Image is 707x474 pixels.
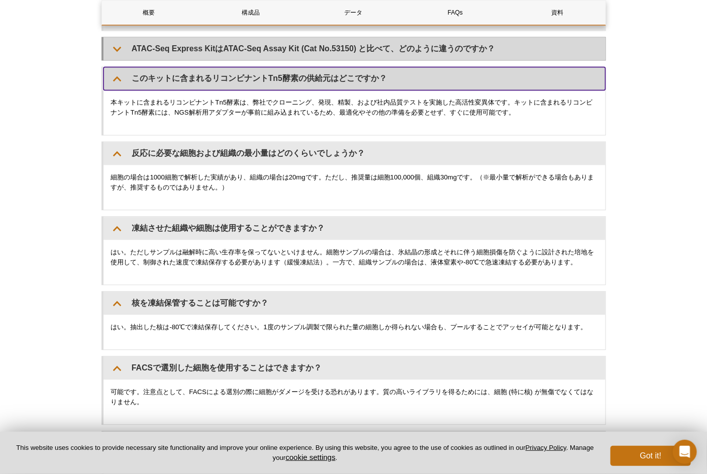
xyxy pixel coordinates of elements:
p: 可能です。注意点として、FACSによる選別の際に細胞がダメージを受ける恐れがあります。質の高いライブラリを得るためには、細胞 (特に核) が無傷でなくてはなりません。 [111,387,598,407]
summary: 反応に必要な細胞および組織の最小量はどのくらいでしょうか？ [104,142,605,164]
p: 本キットに含まれるリコンビナントTn5酵素は、弊社でクローニング、発現、精製、および社内品質テストを実施した高活性変異体です。キットに含まれるリコンビナントTn5酵素には、NGS解析用アダプター... [111,98,598,118]
p: 細胞の場合は1000細胞で解析した実績があり、組織の場合は20mgです。ただし、推奨量は細胞100,000個、組織30mgです。（※最小量で解析ができる場合もありますが、推奨するものではありません。） [111,172,598,193]
summary: FACSで選別した細胞を使用することはできますか？ [104,356,605,379]
summary: このキットに含まれるリコンビナントTn5酵素の供給元はどこですか？ [104,67,605,89]
button: Got it! [611,446,691,466]
summary: 核を凍結保管することは可能ですか？ [104,292,605,314]
a: Privacy Policy [526,444,566,451]
summary: ATAC-Seq Express KitはATAC-Seq Assay Kit (Cat No.53150) と比べて、どのように違うのですか？ [104,37,605,60]
div: Open Intercom Messenger [673,440,697,464]
button: cookie settings [285,453,335,461]
summary: 凍結させた組織や細胞は使用することができますか？ [104,217,605,239]
a: 概要 [102,1,196,25]
a: データ [306,1,400,25]
p: This website uses cookies to provide necessary site functionality and improve your online experie... [16,443,594,462]
a: FAQs [408,1,502,25]
p: はい。抽出した核は-80℃で凍結保存してください。1度のサンプル調製で限られた量の細胞しか得られない場合も、プールすることでアッセイが可能となります。 [111,322,598,332]
a: 構成品 [204,1,298,25]
a: 資料 [510,1,604,25]
p: はい。ただしサンプルは融解時に高い生存率を保ってないといけません。細胞サンプルの場合は、氷結晶の形成とそれに伴う細胞損傷を防ぐように設計された培地を使用して、制御された速度で凍結保存する必要があ... [111,247,598,267]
